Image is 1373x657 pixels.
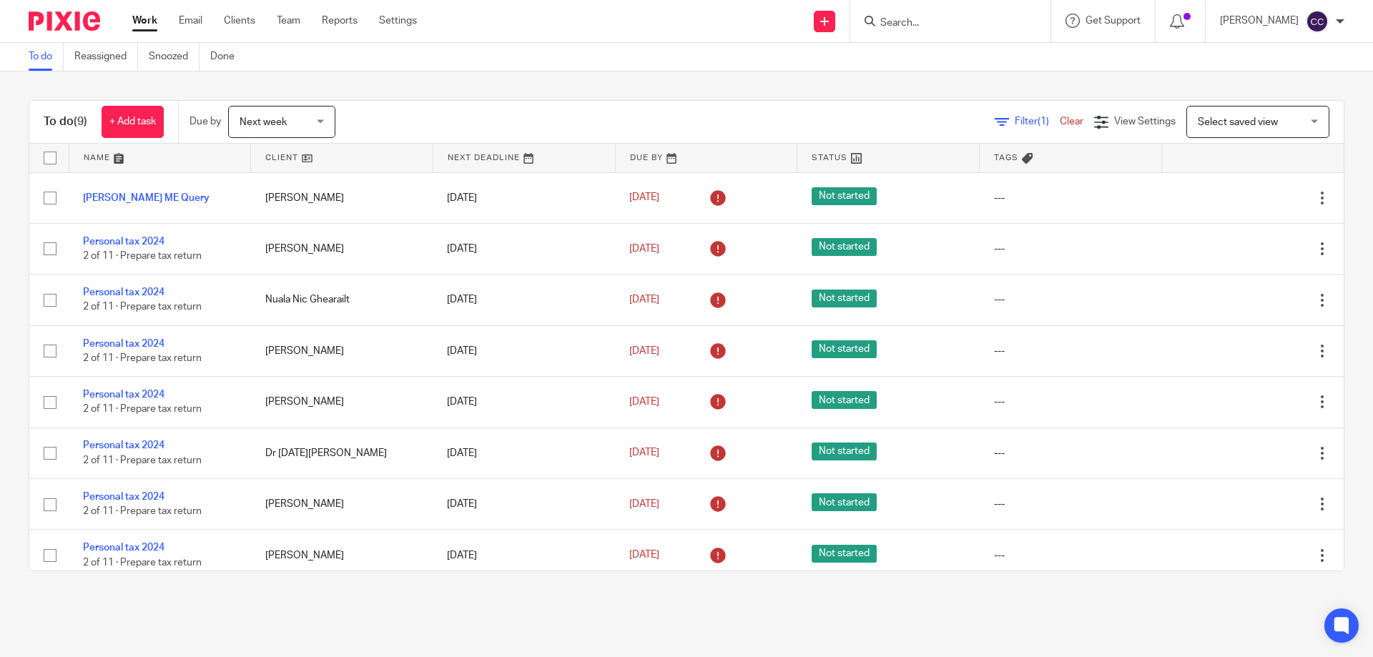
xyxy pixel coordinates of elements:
div: --- [994,395,1148,409]
div: --- [994,191,1148,205]
span: Select saved view [1198,117,1278,127]
a: Clear [1060,117,1083,127]
span: 2 of 11 · Prepare tax return [83,353,202,363]
td: [DATE] [433,428,615,478]
span: Not started [812,391,877,409]
span: 2 of 11 · Prepare tax return [83,405,202,415]
span: [DATE] [629,397,659,407]
div: --- [994,292,1148,307]
a: Personal tax 2024 [83,287,164,297]
span: [DATE] [629,193,659,203]
div: --- [994,548,1148,563]
a: Done [210,43,245,71]
span: Filter [1015,117,1060,127]
span: [DATE] [629,295,659,305]
span: [DATE] [629,448,659,458]
td: [PERSON_NAME] [251,172,433,223]
input: Search [879,17,1008,30]
a: Personal tax 2024 [83,492,164,502]
span: [DATE] [629,550,659,560]
span: Not started [812,443,877,460]
span: Not started [812,545,877,563]
p: Due by [190,114,221,129]
div: --- [994,446,1148,460]
td: Nuala Nic Ghearailt [251,275,433,325]
td: [PERSON_NAME] [251,223,433,274]
td: [DATE] [433,172,615,223]
span: Not started [812,493,877,511]
a: Reports [322,14,358,28]
img: Pixie [29,11,100,31]
a: Reassigned [74,43,138,71]
img: svg%3E [1306,10,1329,33]
a: Personal tax 2024 [83,543,164,553]
a: Personal tax 2024 [83,390,164,400]
a: Settings [379,14,417,28]
a: To do [29,43,64,71]
span: Next week [240,117,287,127]
td: [DATE] [433,275,615,325]
a: Personal tax 2024 [83,339,164,349]
td: [DATE] [433,223,615,274]
td: Dr [DATE][PERSON_NAME] [251,428,433,478]
h1: To do [44,114,87,129]
td: [PERSON_NAME] [251,325,433,376]
span: (1) [1038,117,1049,127]
a: Clients [224,14,255,28]
div: --- [994,344,1148,358]
span: 2 of 11 · Prepare tax return [83,251,202,261]
a: [PERSON_NAME] ME Query [83,193,210,203]
td: [PERSON_NAME] [251,377,433,428]
td: [DATE] [433,325,615,376]
td: [PERSON_NAME] [251,479,433,530]
td: [DATE] [433,530,615,581]
span: Not started [812,238,877,256]
span: Tags [994,154,1018,162]
td: [DATE] [433,479,615,530]
div: --- [994,242,1148,256]
span: [DATE] [629,244,659,254]
a: Email [179,14,202,28]
span: 2 of 11 · Prepare tax return [83,506,202,516]
span: 2 of 11 · Prepare tax return [83,302,202,312]
a: Work [132,14,157,28]
span: 2 of 11 · Prepare tax return [83,558,202,568]
td: [DATE] [433,377,615,428]
span: Not started [812,290,877,307]
p: [PERSON_NAME] [1220,14,1299,28]
span: [DATE] [629,499,659,509]
span: Not started [812,187,877,205]
span: (9) [74,116,87,127]
span: View Settings [1114,117,1176,127]
div: --- [994,497,1148,511]
a: + Add task [102,106,164,138]
td: [PERSON_NAME] [251,530,433,581]
span: Not started [812,340,877,358]
a: Personal tax 2024 [83,440,164,450]
span: [DATE] [629,346,659,356]
a: Team [277,14,300,28]
span: 2 of 11 · Prepare tax return [83,455,202,465]
a: Snoozed [149,43,200,71]
span: Get Support [1086,16,1141,26]
a: Personal tax 2024 [83,237,164,247]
